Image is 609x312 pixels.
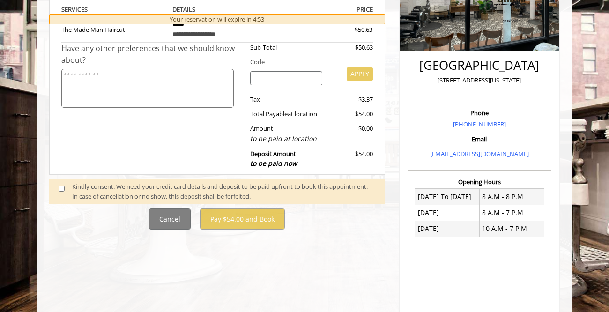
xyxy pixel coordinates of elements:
[329,95,372,104] div: $3.37
[243,124,330,144] div: Amount
[288,110,317,118] span: at location
[84,5,88,14] span: S
[61,43,243,67] div: Have any other preferences that we should know about?
[165,4,269,15] th: DETAILS
[410,59,549,72] h2: [GEOGRAPHIC_DATA]
[410,110,549,116] h3: Phone
[200,208,285,230] button: Pay $54.00 and Book
[415,221,480,237] td: [DATE]
[329,149,372,169] div: $54.00
[250,134,323,144] div: to be paid at location
[329,124,372,144] div: $0.00
[61,15,165,43] td: The Made Man Haircut
[453,120,506,128] a: [PHONE_NUMBER]
[250,149,297,168] b: Deposit Amount
[243,95,330,104] div: Tax
[243,43,330,52] div: Sub-Total
[250,159,297,168] span: to be paid now
[479,189,544,205] td: 8 A.M - 8 P.M
[61,4,165,15] th: SERVICE
[243,57,373,67] div: Code
[415,189,480,205] td: [DATE] To [DATE]
[479,205,544,221] td: 8 A.M - 7 P.M
[149,208,191,230] button: Cancel
[430,149,529,158] a: [EMAIL_ADDRESS][DOMAIN_NAME]
[415,205,480,221] td: [DATE]
[72,182,376,201] div: Kindly consent: We need your credit card details and deposit to be paid upfront to book this appo...
[408,178,551,185] h3: Opening Hours
[321,25,372,35] div: $50.63
[329,43,372,52] div: $50.63
[347,67,373,81] button: APPLY
[243,109,330,119] div: Total Payable
[479,221,544,237] td: 10 A.M - 7 P.M
[329,109,372,119] div: $54.00
[269,4,373,15] th: PRICE
[410,136,549,142] h3: Email
[410,75,549,85] p: [STREET_ADDRESS][US_STATE]
[49,14,385,25] div: Your reservation will expire in 4:53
